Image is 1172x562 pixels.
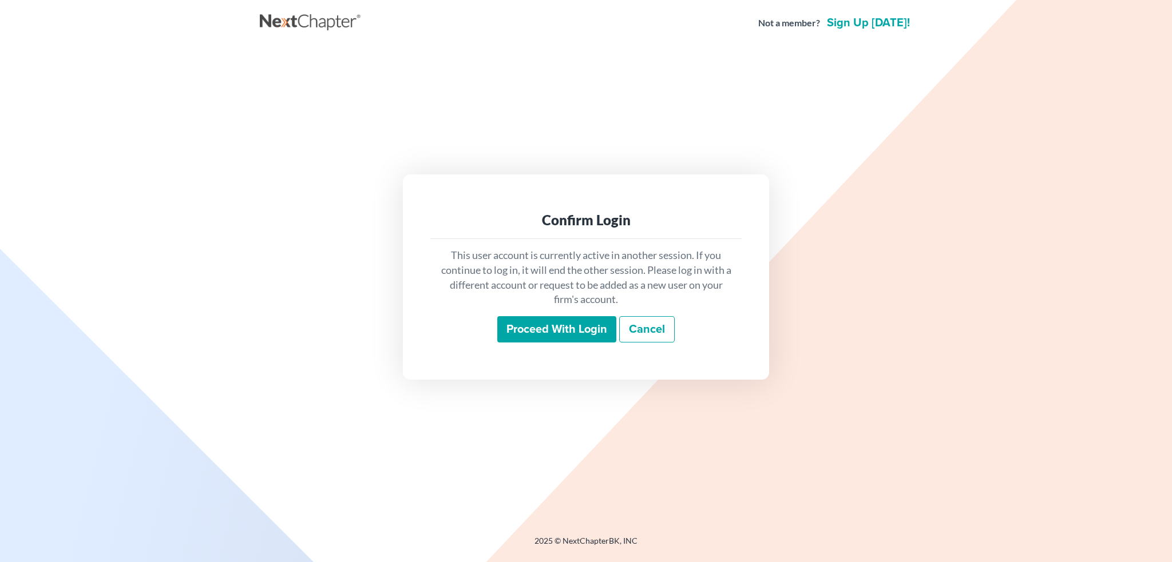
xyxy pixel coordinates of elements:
div: 2025 © NextChapterBK, INC [260,535,912,556]
strong: Not a member? [758,17,820,30]
div: Confirm Login [439,211,732,229]
a: Cancel [619,316,675,342]
input: Proceed with login [497,316,616,342]
a: Sign up [DATE]! [825,17,912,29]
p: This user account is currently active in another session. If you continue to log in, it will end ... [439,248,732,307]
